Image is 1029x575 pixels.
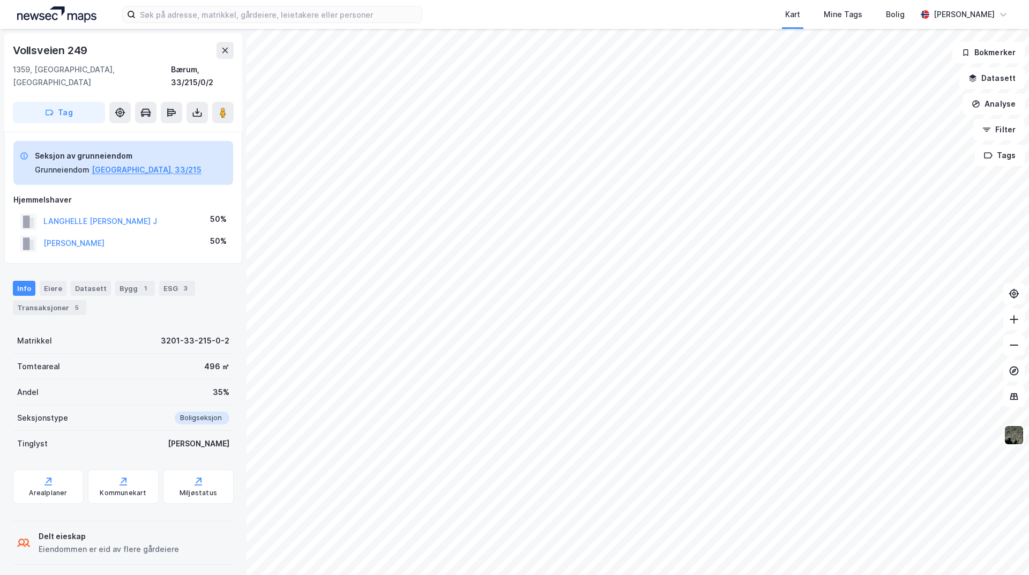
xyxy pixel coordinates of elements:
[13,193,233,206] div: Hjemmelshaver
[934,8,995,21] div: [PERSON_NAME]
[171,63,234,89] div: Bærum, 33/215/0/2
[39,543,179,556] div: Eiendommen er eid av flere gårdeiere
[973,119,1025,140] button: Filter
[975,145,1025,166] button: Tags
[785,8,800,21] div: Kart
[13,63,171,89] div: 1359, [GEOGRAPHIC_DATA], [GEOGRAPHIC_DATA]
[975,524,1029,575] iframe: Chat Widget
[168,437,229,450] div: [PERSON_NAME]
[213,386,229,399] div: 35%
[140,283,151,294] div: 1
[17,334,52,347] div: Matrikkel
[210,235,227,248] div: 50%
[180,283,191,294] div: 3
[886,8,905,21] div: Bolig
[35,163,90,176] div: Grunneiendom
[959,68,1025,89] button: Datasett
[39,530,179,543] div: Delt eieskap
[35,150,202,162] div: Seksjon av grunneiendom
[71,302,82,313] div: 5
[824,8,862,21] div: Mine Tags
[29,489,67,497] div: Arealplaner
[13,281,35,296] div: Info
[17,386,39,399] div: Andel
[17,360,60,373] div: Tomteareal
[13,42,90,59] div: Vollsveien 249
[100,489,146,497] div: Kommunekart
[92,163,202,176] button: [GEOGRAPHIC_DATA], 33/215
[161,334,229,347] div: 3201-33-215-0-2
[136,6,422,23] input: Søk på adresse, matrikkel, gårdeiere, leietakere eller personer
[13,300,86,315] div: Transaksjoner
[71,281,111,296] div: Datasett
[204,360,229,373] div: 496 ㎡
[17,437,48,450] div: Tinglyst
[17,412,68,424] div: Seksjonstype
[975,524,1029,575] div: Kontrollprogram for chat
[180,489,217,497] div: Miljøstatus
[13,102,105,123] button: Tag
[159,281,195,296] div: ESG
[40,281,66,296] div: Eiere
[952,42,1025,63] button: Bokmerker
[1004,425,1024,445] img: 9k=
[963,93,1025,115] button: Analyse
[115,281,155,296] div: Bygg
[17,6,96,23] img: logo.a4113a55bc3d86da70a041830d287a7e.svg
[210,213,227,226] div: 50%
